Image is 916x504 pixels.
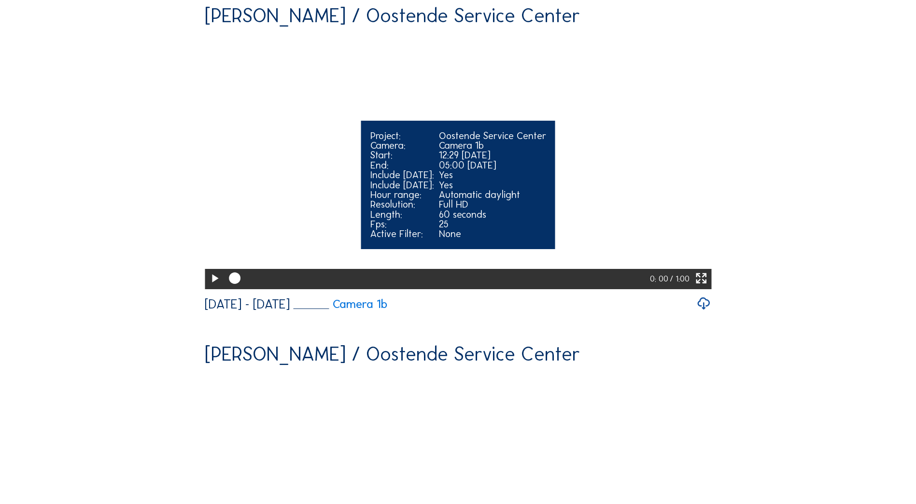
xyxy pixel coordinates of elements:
[370,219,434,229] div: Fps:
[370,170,434,180] div: Include [DATE]:
[650,269,670,289] div: 0: 00
[205,34,711,288] video: Your browser does not support the video tag.
[294,298,388,310] a: Camera 1b
[370,160,434,170] div: End:
[370,199,434,209] div: Resolution:
[439,131,546,140] div: Oostende Service Center
[439,219,546,229] div: 25
[439,170,546,180] div: Yes
[205,298,290,310] div: [DATE] - [DATE]
[439,180,546,190] div: Yes
[370,180,434,190] div: Include [DATE]:
[439,150,546,160] div: 12:29 [DATE]
[370,131,434,140] div: Project:
[370,140,434,150] div: Camera:
[439,229,546,238] div: None
[439,160,546,170] div: 05:00 [DATE]
[439,210,546,219] div: 60 seconds
[370,190,434,199] div: Hour range:
[370,229,434,238] div: Active Filter:
[370,150,434,160] div: Start:
[439,199,546,209] div: Full HD
[439,140,546,150] div: Camera 1b
[670,269,690,289] div: / 1:00
[205,344,580,364] div: [PERSON_NAME] / Oostende Service Center
[439,190,546,199] div: Automatic daylight
[205,6,580,26] div: [PERSON_NAME] / Oostende Service Center
[370,210,434,219] div: Length:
